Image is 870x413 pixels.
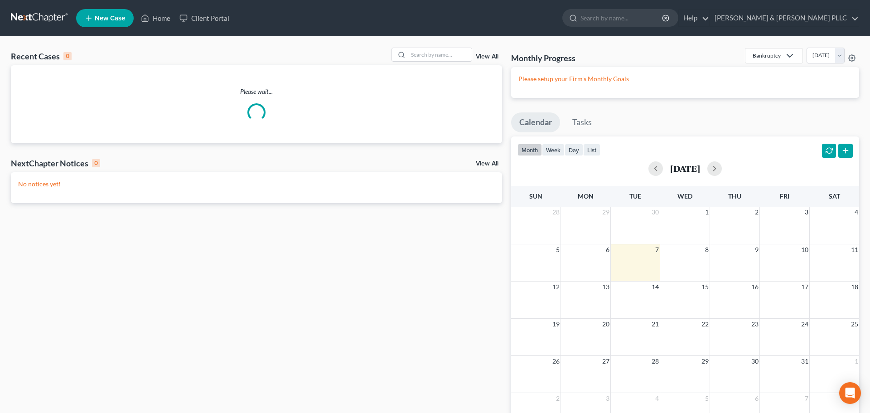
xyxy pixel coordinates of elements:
[518,74,852,83] p: Please setup your Firm's Monthly Goals
[677,192,692,200] span: Wed
[654,244,660,255] span: 7
[578,192,594,200] span: Mon
[850,319,859,330] span: 25
[670,164,700,173] h2: [DATE]
[704,244,710,255] span: 8
[750,356,759,367] span: 30
[701,282,710,292] span: 15
[542,144,565,156] button: week
[704,207,710,218] span: 1
[564,112,600,132] a: Tasks
[780,192,789,200] span: Fri
[583,144,600,156] button: list
[18,180,495,189] p: No notices yet!
[476,160,498,167] a: View All
[601,356,610,367] span: 27
[629,192,641,200] span: Tue
[710,10,859,26] a: [PERSON_NAME] & [PERSON_NAME] PLLC
[601,207,610,218] span: 29
[754,393,759,404] span: 6
[551,356,561,367] span: 26
[850,244,859,255] span: 11
[651,356,660,367] span: 28
[11,51,72,62] div: Recent Cases
[605,393,610,404] span: 3
[651,207,660,218] span: 30
[555,244,561,255] span: 5
[701,319,710,330] span: 22
[529,192,542,200] span: Sun
[829,192,840,200] span: Sat
[804,393,809,404] span: 7
[701,356,710,367] span: 29
[408,48,472,61] input: Search by name...
[175,10,234,26] a: Client Portal
[651,282,660,292] span: 14
[754,244,759,255] span: 9
[95,15,125,22] span: New Case
[555,393,561,404] span: 2
[11,87,502,96] p: Please wait...
[854,356,859,367] span: 1
[136,10,175,26] a: Home
[854,207,859,218] span: 4
[11,158,100,169] div: NextChapter Notices
[800,244,809,255] span: 10
[704,393,710,404] span: 5
[750,282,759,292] span: 16
[601,282,610,292] span: 13
[753,52,781,59] div: Bankruptcy
[580,10,663,26] input: Search by name...
[63,52,72,60] div: 0
[92,159,100,167] div: 0
[565,144,583,156] button: day
[551,207,561,218] span: 28
[601,319,610,330] span: 20
[651,319,660,330] span: 21
[679,10,709,26] a: Help
[511,53,575,63] h3: Monthly Progress
[605,244,610,255] span: 6
[800,282,809,292] span: 17
[517,144,542,156] button: month
[800,319,809,330] span: 24
[654,393,660,404] span: 4
[476,53,498,60] a: View All
[754,207,759,218] span: 2
[839,382,861,404] div: Open Intercom Messenger
[551,319,561,330] span: 19
[804,207,809,218] span: 3
[511,112,560,132] a: Calendar
[850,282,859,292] span: 18
[750,319,759,330] span: 23
[728,192,741,200] span: Thu
[551,282,561,292] span: 12
[800,356,809,367] span: 31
